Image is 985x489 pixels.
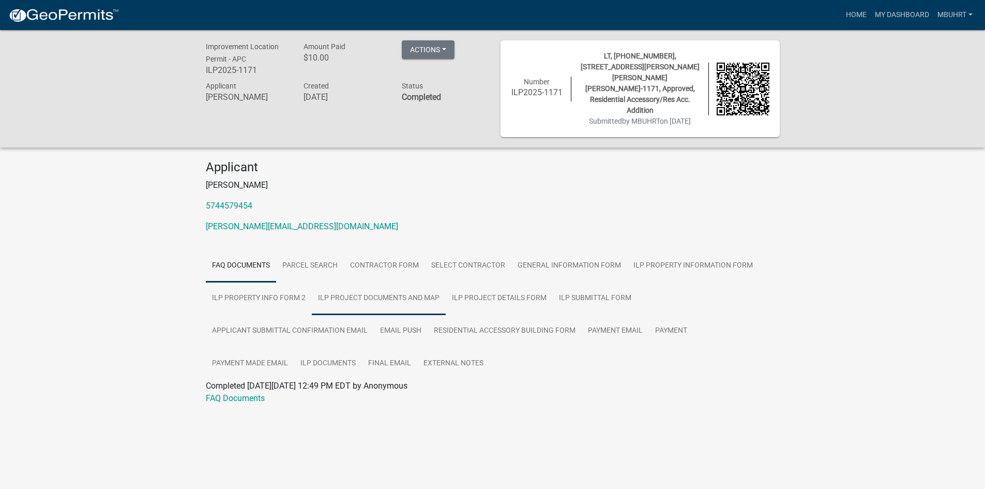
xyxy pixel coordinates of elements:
h6: ILP2025-1171 [206,65,289,75]
a: Payment Made Email [206,347,294,380]
span: Submitted on [DATE] [589,117,691,125]
a: General Information Form [511,249,627,283]
a: ILP Project Details Form [446,282,553,315]
span: by MBUHRT [622,117,660,125]
a: FAQ Documents [206,393,265,403]
a: Email Push [374,315,428,348]
a: Payment Email [582,315,649,348]
button: Actions [402,40,454,59]
a: ILP Property Info Form 2 [206,282,312,315]
a: Residential Accessory Building Form [428,315,582,348]
span: Status [402,82,423,90]
span: Completed [DATE][DATE] 12:49 PM EDT by Anonymous [206,381,407,391]
a: Select contractor [425,249,511,283]
a: [PERSON_NAME][EMAIL_ADDRESS][DOMAIN_NAME] [206,221,398,231]
h6: [PERSON_NAME] [206,92,289,102]
a: My Dashboard [871,5,933,25]
a: Home [842,5,871,25]
a: ILP Documents [294,347,362,380]
span: Number [524,78,550,86]
h6: [DATE] [304,92,386,102]
a: Applicant Submittal Confirmation Email [206,315,374,348]
a: Payment [649,315,693,348]
img: QR code [717,63,769,115]
strong: Completed [402,92,441,102]
h6: $10.00 [304,53,386,63]
span: Amount Paid [304,42,345,51]
a: External Notes [417,347,490,380]
a: MBUHRT [933,5,977,25]
a: ILP Submittal Form [553,282,638,315]
a: ILP Property Information Form [627,249,759,283]
h6: ILP2025-1171 [511,87,564,97]
span: Created [304,82,329,90]
h4: Applicant [206,160,780,175]
a: Contractor Form [344,249,425,283]
a: 5744579454 [206,201,252,211]
span: Applicant [206,82,236,90]
a: Parcel search [276,249,344,283]
a: Final Email [362,347,417,380]
span: Improvement Location Permit - APC [206,42,279,63]
p: [PERSON_NAME] [206,179,780,191]
a: FAQ Documents [206,249,276,283]
span: LT, [PHONE_NUMBER], [STREET_ADDRESS][PERSON_NAME][PERSON_NAME][PERSON_NAME]-1171, Approved, Resid... [581,52,700,114]
a: ILP Project Documents and Map [312,282,446,315]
